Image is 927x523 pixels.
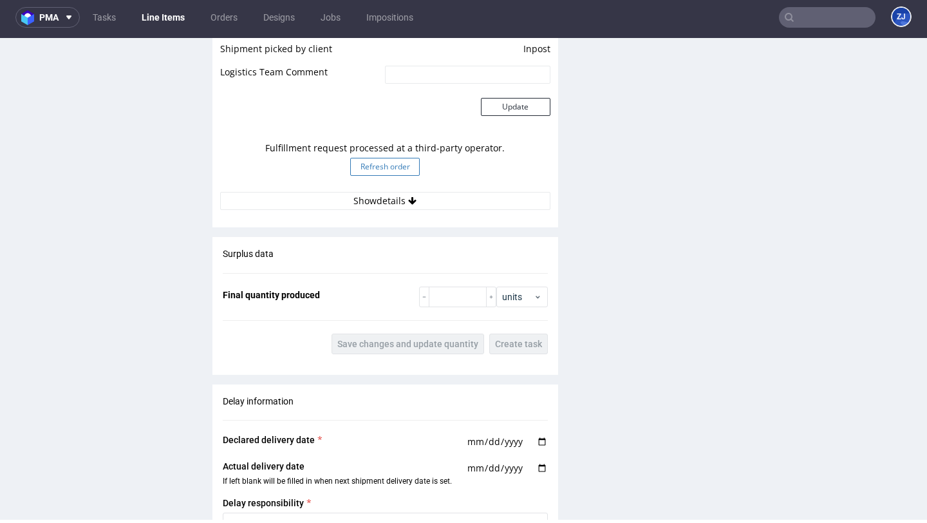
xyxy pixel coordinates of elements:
[892,8,910,26] figcaption: ZJ
[502,252,534,265] span: units
[359,7,421,28] a: Impositions
[21,10,39,25] img: logo
[223,423,304,433] span: Actual delivery date
[220,154,550,172] button: Showdetails
[203,7,245,28] a: Orders
[223,397,315,407] span: Declared delivery date
[220,97,550,154] div: Fulfillment request processed at a third-party operator.
[256,7,303,28] a: Designs
[220,3,382,27] td: Shipment picked by client
[223,358,294,368] span: Delay information
[313,7,348,28] a: Jobs
[382,3,550,27] td: Inpost
[223,460,304,470] span: Delay responsibility
[223,252,320,262] span: Final quantity produced
[350,120,420,138] button: Refresh order
[220,26,382,55] td: Logistics Team Comment
[223,211,274,221] span: Surplus data
[85,7,124,28] a: Tasks
[15,7,80,28] button: pma
[134,7,192,28] a: Line Items
[39,13,59,22] span: pma
[223,438,452,448] span: If left blank will be filled in when next shipment delivery date is set.
[481,60,550,78] button: Update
